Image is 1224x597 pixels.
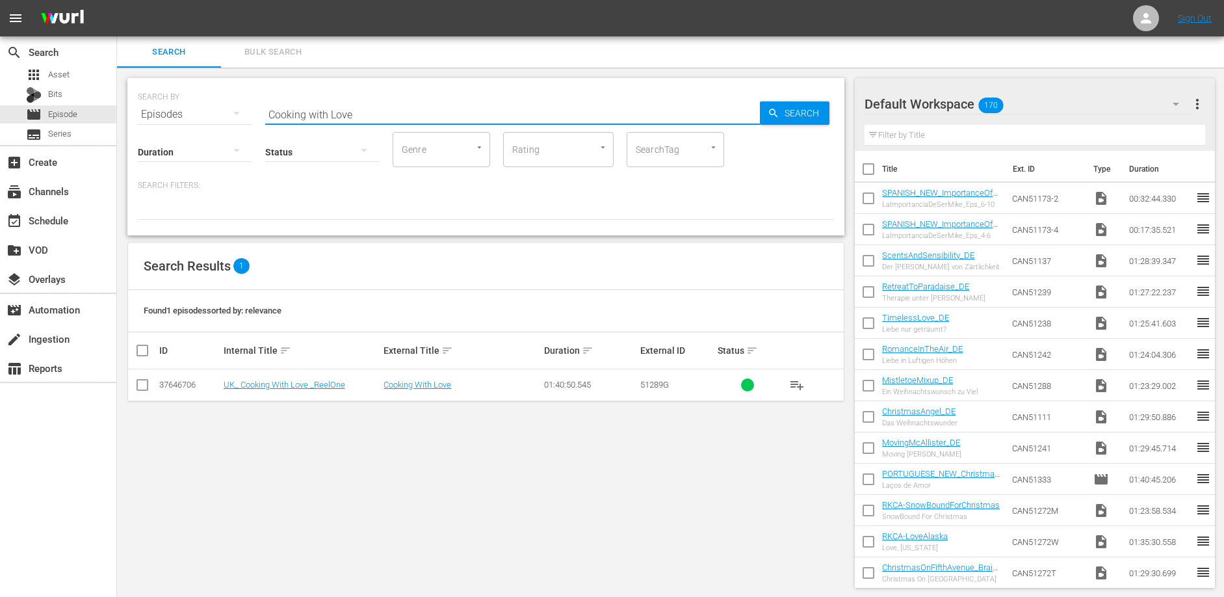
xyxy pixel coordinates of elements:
a: ChristmasOnFifthAvenue_BrainPower [882,563,998,582]
span: reorder [1195,377,1211,393]
td: CAN51288 [1007,370,1088,401]
td: CAN51242 [1007,339,1088,370]
td: CAN51239 [1007,276,1088,308]
span: reorder [1195,533,1211,549]
div: Duration [544,343,636,358]
img: ans4CAIJ8jUAAAAAAAAAAAAAAAAAAAAAAAAgQb4GAAAAAAAAAAAAAAAAAAAAAAAAJMjXAAAAAAAAAAAAAAAAAAAAAAAAgAT5G... [31,3,94,34]
span: Episode [48,108,77,121]
td: CAN51111 [1007,401,1088,432]
td: CAN51333 [1007,464,1088,495]
p: Search Filters: [138,180,834,191]
td: 00:17:35.521 [1124,214,1195,245]
span: Bits [48,88,62,101]
div: Default Workspace [865,86,1191,122]
a: SPANISH_NEW_ImportanceOfBeingMike_Eps_6-10 [882,188,998,207]
span: Video [1093,315,1109,331]
div: Laços de Amor [882,481,1002,490]
button: playlist_add [781,369,813,401]
td: CAN51137 [1007,245,1088,276]
td: 01:27:22.237 [1124,276,1195,308]
div: SnowBound For Christmas [882,512,1000,521]
span: Video [1093,253,1109,269]
a: RetreatToParadaise_DE [882,282,969,291]
span: more_vert [1190,96,1205,112]
td: 01:29:45.714 [1124,432,1195,464]
div: External Title [384,343,540,358]
span: sort [280,345,291,356]
div: 37646706 [159,380,220,390]
a: PORTUGUESE_NEW_ChristmasWreathsAndRibbons [882,469,1000,488]
span: 1 [233,258,250,274]
th: Type [1086,151,1121,187]
a: SPANISH_NEW_ImportanceOfBeingMike_Eps_4-6 [882,219,998,239]
td: CAN51272W [1007,526,1088,557]
span: Video [1093,534,1109,550]
td: 01:23:29.002 [1124,370,1195,401]
span: reorder [1195,190,1211,206]
div: Therapie unter [PERSON_NAME] [882,294,985,302]
div: LaImportanciaDeSerMike_Eps_4-6 [882,232,1002,240]
a: RomanceInTheAir_DE [882,344,963,354]
span: reorder [1195,315,1211,330]
span: Series [26,127,42,142]
span: sort [441,345,453,356]
span: reorder [1195,440,1211,455]
span: Create [7,155,22,170]
span: Found 1 episodes sorted by: relevance [144,306,281,315]
a: ScentsAndSensibility_DE [882,250,974,260]
span: 51289G [640,380,669,390]
span: Episode [26,107,42,122]
span: Video [1093,409,1109,425]
span: subscriptions [7,184,22,200]
div: Das Weihnachtswunder [882,419,957,427]
div: Bits [26,87,42,103]
span: Search [7,45,22,60]
th: Ext. ID [1005,151,1086,187]
div: Internal Title [224,343,380,358]
span: Overlays [7,272,22,287]
td: 01:28:39.347 [1124,245,1195,276]
td: CAN51238 [1007,308,1088,339]
div: 01:40:50.545 [544,380,636,390]
a: UK_ Cooking With Love _ReelOne [224,380,345,390]
th: Duration [1121,151,1199,187]
span: Schedule [7,213,22,229]
span: Video [1093,440,1109,456]
div: Moving [PERSON_NAME] [882,450,961,458]
td: 01:29:50.886 [1124,401,1195,432]
span: reorder [1195,346,1211,362]
button: Open [707,141,720,153]
span: Search [779,101,829,125]
span: Series [48,127,72,140]
a: ChristmasAngel_DE [882,406,956,416]
span: reorder [1195,408,1211,424]
span: menu [8,10,23,26]
span: Asset [48,68,70,81]
td: 01:24:04.306 [1124,339,1195,370]
span: Video [1093,191,1109,206]
td: 01:35:30.558 [1124,526,1195,557]
div: External ID [640,345,713,356]
button: more_vert [1190,88,1205,120]
span: 170 [979,92,1004,119]
span: Ingestion [7,332,22,347]
span: VOD [7,243,22,258]
button: Search [760,101,829,125]
div: Liebe in Luftigen Höhen [882,356,963,365]
div: LaImportanciaDeSerMike_Eps_6-10 [882,200,1002,209]
div: Status [718,343,778,358]
div: Liebe nur geträumt? [882,325,949,334]
td: 01:40:45.206 [1124,464,1195,495]
a: Cooking With Love [384,380,451,390]
td: 01:25:41.603 [1124,308,1195,339]
button: Open [473,141,486,153]
span: sort [746,345,758,356]
td: CAN51272T [1007,557,1088,589]
span: reorder [1195,471,1211,486]
div: Love, [US_STATE] [882,544,948,552]
div: ID [159,345,220,356]
span: reorder [1195,284,1211,299]
span: Search [125,45,213,60]
span: Episode [1093,471,1109,487]
span: reorder [1195,502,1211,518]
